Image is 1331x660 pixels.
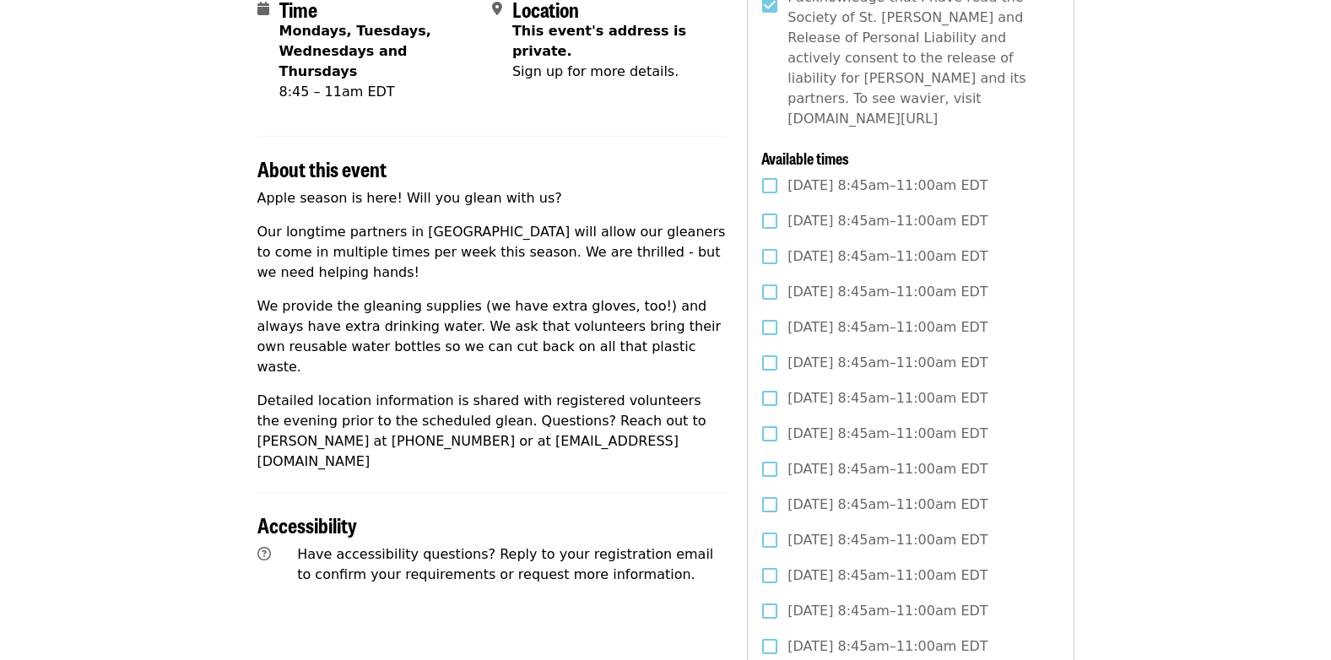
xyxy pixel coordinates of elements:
span: [DATE] 8:45am–11:00am EDT [787,565,987,586]
p: Detailed location information is shared with registered volunteers the evening prior to the sched... [257,391,728,472]
span: [DATE] 8:45am–11:00am EDT [787,176,987,196]
span: Accessibility [257,510,357,539]
span: [DATE] 8:45am–11:00am EDT [787,246,987,267]
div: 8:45 – 11am EDT [279,82,479,102]
span: This event's address is private. [512,23,686,59]
span: [DATE] 8:45am–11:00am EDT [787,636,987,657]
span: [DATE] 8:45am–11:00am EDT [787,530,987,550]
span: Have accessibility questions? Reply to your registration email to confirm your requirements or re... [297,546,713,582]
span: [DATE] 8:45am–11:00am EDT [787,424,987,444]
span: Available times [761,147,849,169]
span: [DATE] 8:45am–11:00am EDT [787,317,987,338]
p: We provide the gleaning supplies (we have extra gloves, too!) and always have extra drinking wate... [257,296,728,377]
i: calendar icon [257,1,269,17]
span: [DATE] 8:45am–11:00am EDT [787,211,987,231]
p: Apple season is here! Will you glean with us? [257,188,728,208]
strong: Mondays, Tuesdays, Wednesdays and Thursdays [279,23,431,79]
span: [DATE] 8:45am–11:00am EDT [787,601,987,621]
span: Sign up for more details. [512,63,679,79]
span: About this event [257,154,387,183]
p: Our longtime partners in [GEOGRAPHIC_DATA] will allow our gleaners to come in multiple times per ... [257,222,728,283]
span: [DATE] 8:45am–11:00am EDT [787,495,987,515]
i: question-circle icon [257,546,271,562]
span: [DATE] 8:45am–11:00am EDT [787,388,987,408]
span: [DATE] 8:45am–11:00am EDT [787,353,987,373]
i: map-marker-alt icon [492,1,502,17]
span: [DATE] 8:45am–11:00am EDT [787,282,987,302]
span: [DATE] 8:45am–11:00am EDT [787,459,987,479]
